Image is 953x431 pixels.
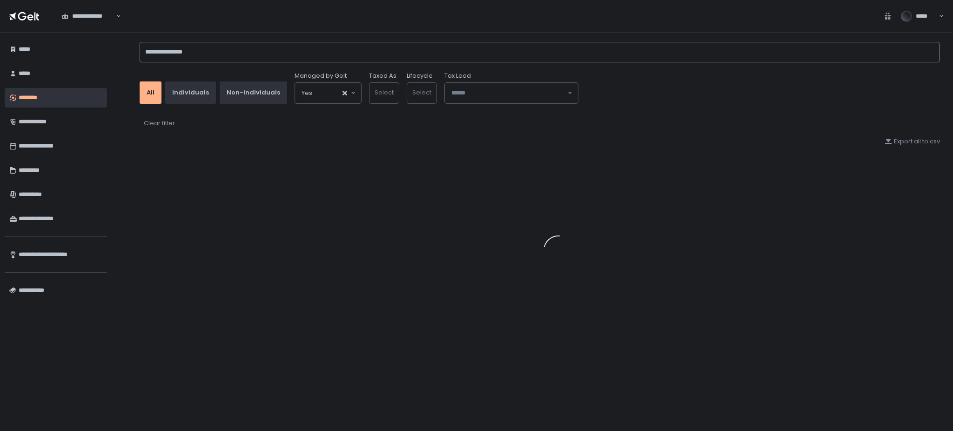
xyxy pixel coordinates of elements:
button: All [140,81,161,104]
input: Search for option [451,88,567,98]
div: All [147,88,154,97]
span: Select [412,88,431,97]
input: Search for option [312,88,342,98]
div: Search for option [445,83,578,103]
span: Tax Lead [444,72,471,80]
button: Clear filter [143,119,175,128]
button: Individuals [165,81,216,104]
span: Managed by Gelt [295,72,347,80]
div: Individuals [172,88,209,97]
label: Lifecycle [407,72,433,80]
button: Export all to csv [885,137,940,146]
div: Non-Individuals [227,88,280,97]
div: Clear filter [144,119,175,128]
label: Taxed As [369,72,396,80]
div: Search for option [295,83,361,103]
span: Select [375,88,394,97]
button: Non-Individuals [220,81,287,104]
span: Yes [302,88,312,98]
div: Search for option [56,6,121,26]
button: Clear Selected [342,91,347,95]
